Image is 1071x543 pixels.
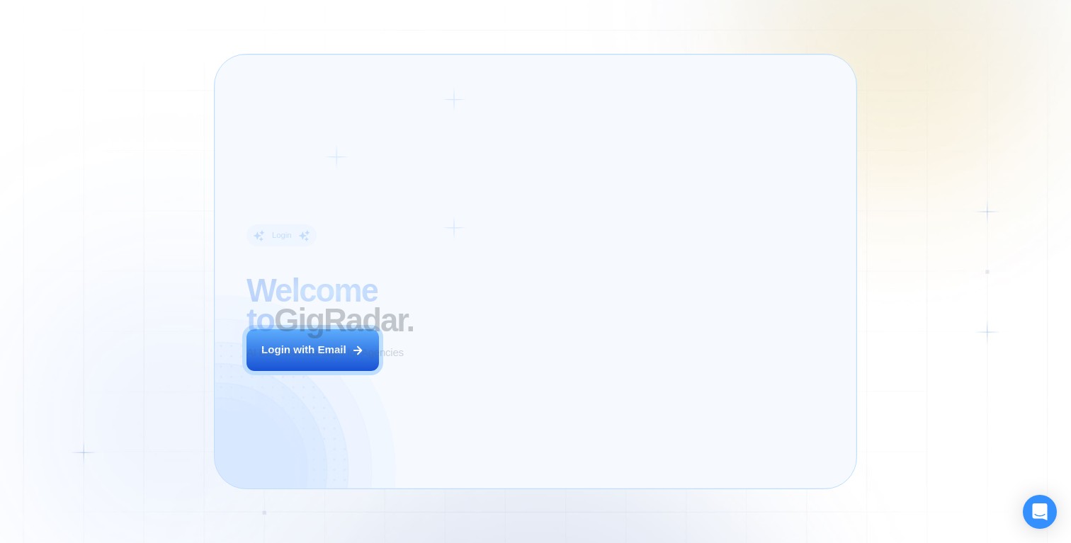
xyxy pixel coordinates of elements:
span: Welcome to [246,273,378,338]
div: Login [272,230,292,241]
div: Login with Email [261,343,346,358]
p: AI Business Manager for Agencies [246,345,404,360]
div: Open Intercom Messenger [1023,495,1057,529]
h2: ‍ GigRadar. [246,276,489,335]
